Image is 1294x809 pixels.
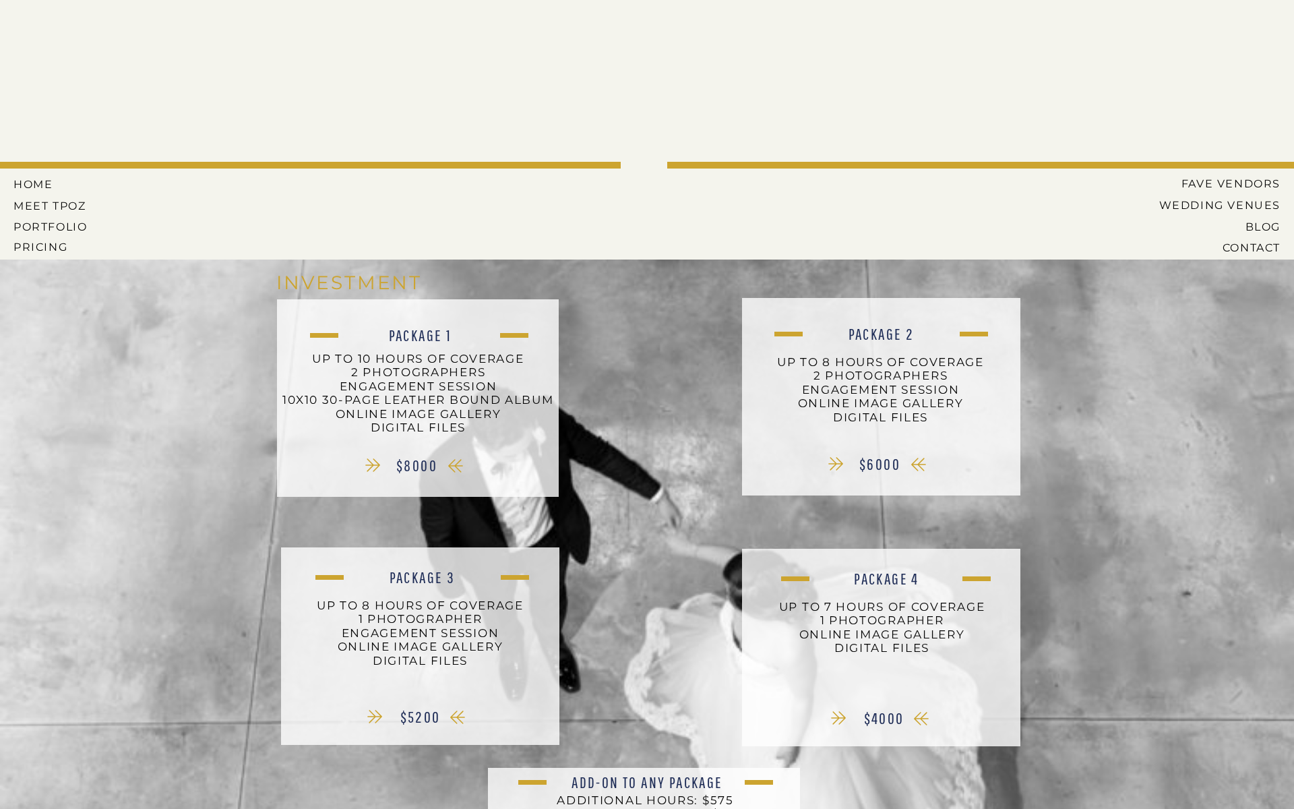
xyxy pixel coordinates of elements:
[13,200,87,212] a: MEET tPoz
[284,599,556,676] p: up to 8 hours of coverage 1 photographer engagement session online image gallery digital files
[376,457,458,486] nav: $8000
[307,327,533,343] h2: Package 1
[768,326,994,342] h2: Package 2
[13,241,90,253] a: Pricing
[309,569,535,585] h2: Package 3
[745,355,1016,442] p: up to 8 hours of coverage 2 photographers engagement session online image gallery digital files
[534,774,760,790] h3: Add-On to any package
[280,352,556,452] p: UP TO 10 HOURS OF COVERAGE 2 PHOTOGRAPHERS ENGAGEMENT SESSION 10X10 30-PAGE LEATHER BOUND ALBUM O...
[1170,177,1281,189] a: Fave Vendors
[13,178,74,190] a: HOME
[839,456,921,485] nav: $6000
[746,600,1018,677] p: up to 7 hours of coverage 1 photographer online image gallery digital files
[1148,220,1281,233] a: BLOG
[1175,241,1281,253] a: CONTACT
[774,570,999,587] h2: PackAgE 4
[13,220,90,233] a: PORTFOLIO
[379,709,461,738] nav: $5200
[1138,199,1281,211] a: Wedding Venues
[843,710,925,739] nav: $4000
[276,272,460,296] h1: INVESTMENT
